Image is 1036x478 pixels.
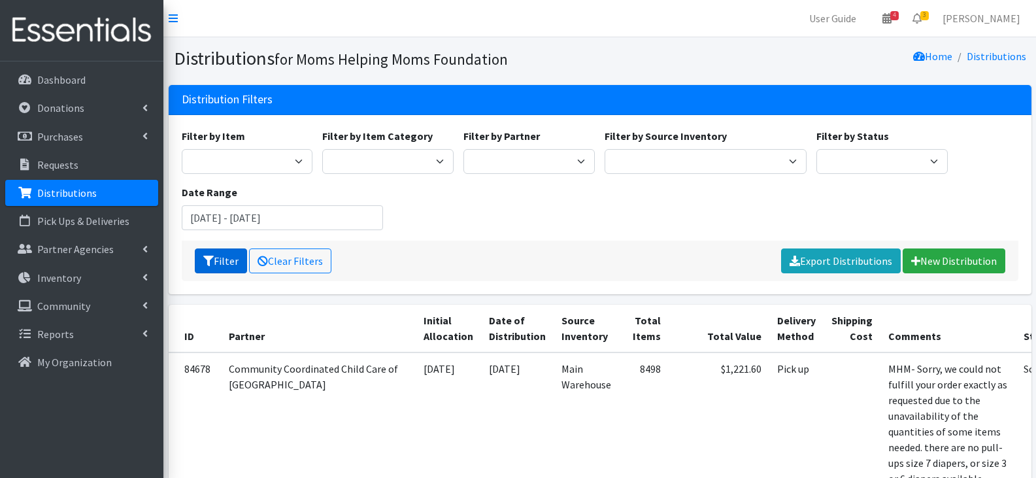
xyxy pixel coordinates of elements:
p: Pick Ups & Deliveries [37,214,129,228]
label: Filter by Status [816,128,889,144]
a: Community [5,293,158,319]
h3: Distribution Filters [182,93,273,107]
input: January 1, 2011 - December 31, 2011 [182,205,384,230]
th: Comments [880,305,1016,352]
a: Pick Ups & Deliveries [5,208,158,234]
p: Dashboard [37,73,86,86]
a: Donations [5,95,158,121]
label: Date Range [182,184,237,200]
a: Requests [5,152,158,178]
a: Dashboard [5,67,158,93]
a: Partner Agencies [5,236,158,262]
a: New Distribution [903,248,1005,273]
p: Community [37,299,90,313]
p: Donations [37,101,84,114]
p: Purchases [37,130,83,143]
a: Distributions [967,50,1026,63]
th: ID [169,305,221,352]
p: My Organization [37,356,112,369]
a: User Guide [799,5,867,31]
label: Filter by Source Inventory [605,128,727,144]
a: [PERSON_NAME] [932,5,1031,31]
label: Filter by Item Category [322,128,433,144]
label: Filter by Item [182,128,245,144]
a: Clear Filters [249,248,331,273]
th: Total Items [619,305,669,352]
p: Reports [37,328,74,341]
th: Date of Distribution [481,305,554,352]
p: Partner Agencies [37,243,114,256]
small: for Moms Helping Moms Foundation [275,50,508,69]
h1: Distributions [174,47,595,70]
a: Purchases [5,124,158,150]
button: Filter [195,248,247,273]
label: Filter by Partner [463,128,540,144]
th: Delivery Method [769,305,824,352]
p: Distributions [37,186,97,199]
img: HumanEssentials [5,9,158,52]
a: My Organization [5,349,158,375]
p: Requests [37,158,78,171]
th: Partner [221,305,416,352]
a: 3 [902,5,932,31]
th: Source Inventory [554,305,619,352]
p: Inventory [37,271,81,284]
a: Home [913,50,952,63]
a: Distributions [5,180,158,206]
th: Initial Allocation [416,305,481,352]
span: 4 [890,11,899,20]
a: 4 [872,5,902,31]
th: Total Value [669,305,769,352]
a: Export Distributions [781,248,901,273]
span: 3 [920,11,929,20]
a: Reports [5,321,158,347]
a: Inventory [5,265,158,291]
th: Shipping Cost [824,305,880,352]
